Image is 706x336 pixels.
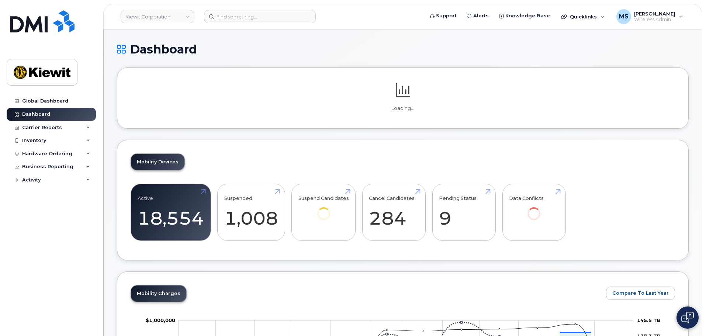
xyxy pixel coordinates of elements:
[637,317,661,323] tspan: 145.5 TB
[138,188,204,237] a: Active 18,554
[146,317,175,323] g: $0
[606,287,675,300] button: Compare To Last Year
[369,188,419,237] a: Cancel Candidates 284
[681,312,694,323] img: Open chat
[131,285,186,302] a: Mobility Charges
[612,290,669,297] span: Compare To Last Year
[298,188,349,231] a: Suspend Candidates
[439,188,489,237] a: Pending Status 9
[146,317,175,323] tspan: $1,000,000
[117,43,689,56] h1: Dashboard
[131,154,184,170] a: Mobility Devices
[224,188,278,237] a: Suspended 1,008
[509,188,559,231] a: Data Conflicts
[131,105,675,112] p: Loading...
